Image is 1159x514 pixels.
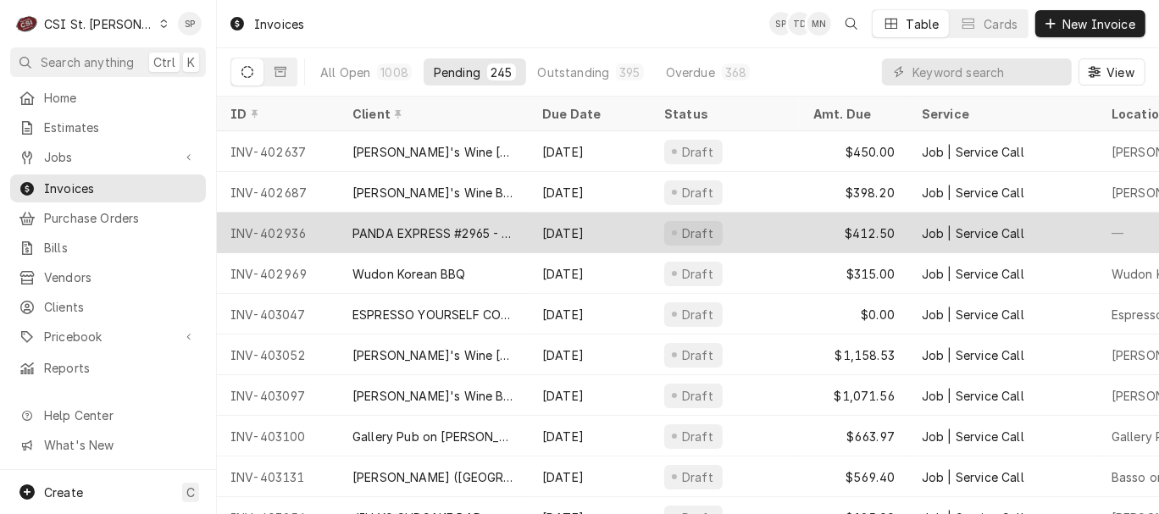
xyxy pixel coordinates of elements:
div: INV-403131 [217,456,339,497]
div: INV-403052 [217,334,339,375]
a: Go to Help Center [10,401,206,429]
div: Job | Service Call [922,468,1024,486]
span: View [1103,64,1138,81]
div: PANDA EXPRESS #2965 - [GEOGRAPHIC_DATA] [352,224,515,242]
span: Reports [44,359,197,377]
div: INV-402936 [217,213,339,253]
div: 395 [619,64,640,81]
div: C [15,12,39,36]
div: Draft [679,184,716,202]
div: INV-403047 [217,294,339,334]
span: Pricebook [44,328,172,345]
div: $1,071.56 [800,375,908,416]
a: Purchase Orders [10,204,206,232]
div: ID [230,105,322,123]
span: K [187,53,195,71]
div: Draft [679,143,716,161]
div: Draft [679,428,716,445]
div: Shelley Politte's Avatar [178,12,202,36]
div: Overdue [666,64,715,81]
div: CSI St. Louis's Avatar [15,12,39,36]
span: Vendors [44,268,197,286]
div: [DATE] [529,131,651,172]
div: INV-403100 [217,416,339,456]
div: [PERSON_NAME]'s Wine Bar STL (ACH) [352,387,515,405]
div: $569.40 [800,456,908,497]
div: 1008 [380,64,408,81]
div: INV-402637 [217,131,339,172]
div: [DATE] [529,213,651,253]
div: ESPRESSO YOURSELF COFFEE & CAFE [352,306,515,323]
a: Go to Jobs [10,143,206,171]
div: INV-402969 [217,253,339,294]
div: [DATE] [529,416,651,456]
div: Job | Service Call [922,143,1024,161]
div: $412.50 [800,213,908,253]
div: TD [788,12,812,36]
a: Go to What's New [10,431,206,459]
div: All Open [320,64,370,81]
span: C [186,484,195,501]
a: Reports [10,354,206,382]
span: Clients [44,298,197,316]
div: SP [178,12,202,36]
div: Gallery Pub on [PERSON_NAME] [352,428,515,445]
div: [DATE] [529,294,651,334]
div: Amt. Due [813,105,891,123]
div: Service [922,105,1081,123]
a: Estimates [10,113,206,141]
div: Tim Devereux's Avatar [788,12,812,36]
button: View [1079,58,1145,86]
div: Pending [434,64,480,81]
span: Bills [44,239,197,257]
span: What's New [44,436,196,454]
div: Job | Service Call [922,306,1024,323]
button: Search anythingCtrlK [10,47,206,77]
div: INV-402687 [217,172,339,213]
span: Home [44,89,197,107]
a: Clients [10,293,206,321]
div: Job | Service Call [922,265,1024,283]
span: Jobs [44,148,172,166]
span: Help Center [44,406,196,424]
div: $315.00 [800,253,908,294]
a: Bills [10,234,206,262]
button: New Invoice [1035,10,1145,37]
div: Due Date [542,105,634,123]
div: INV-403097 [217,375,339,416]
div: Draft [679,224,716,242]
span: Create [44,485,83,500]
div: Status [664,105,783,123]
div: Outstanding [538,64,610,81]
button: Open search [838,10,865,37]
a: Vendors [10,263,206,291]
span: Ctrl [153,53,175,71]
div: $1,158.53 [800,334,908,375]
a: Home [10,84,206,112]
div: Draft [679,346,716,364]
div: Job | Service Call [922,184,1024,202]
span: Estimates [44,119,197,136]
div: Melissa Nehls's Avatar [807,12,831,36]
span: Search anything [41,53,134,71]
div: Job | Service Call [922,387,1024,405]
div: [DATE] [529,172,651,213]
div: [PERSON_NAME] ([GEOGRAPHIC_DATA]) [352,468,515,486]
div: [PERSON_NAME]'s Wine Bar STL (ACH) [352,184,515,202]
div: $450.00 [800,131,908,172]
div: Shelley Politte's Avatar [769,12,793,36]
div: [DATE] [529,375,651,416]
div: Draft [679,306,716,323]
div: Job | Service Call [922,346,1024,364]
div: [PERSON_NAME]'s Wine [PERSON_NAME] (ACH) [352,143,515,161]
a: Go to Pricebook [10,323,206,351]
div: Draft [679,265,716,283]
div: $0.00 [800,294,908,334]
div: Table [907,15,940,33]
div: [DATE] [529,334,651,375]
div: Wudon Korean BBQ [352,265,466,283]
div: CSI St. [PERSON_NAME] [44,15,154,33]
div: 245 [491,64,512,81]
div: SP [769,12,793,36]
div: Cards [984,15,1018,33]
